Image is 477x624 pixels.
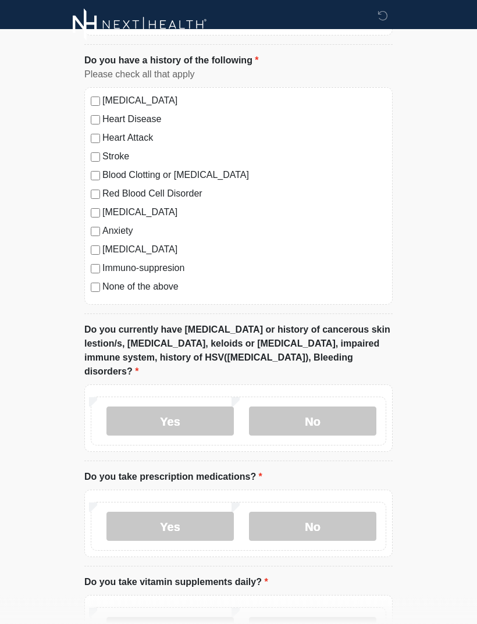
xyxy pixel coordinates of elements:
input: Blood Clotting or [MEDICAL_DATA] [91,172,100,181]
label: Yes [106,407,234,436]
label: No [249,407,376,436]
input: [MEDICAL_DATA] [91,209,100,218]
label: Heart Disease [102,113,386,127]
label: Immuno-suppresion [102,262,386,276]
label: Stroke [102,150,386,164]
input: Red Blood Cell Disorder [91,190,100,199]
input: Heart Attack [91,134,100,144]
input: Heart Disease [91,116,100,125]
input: Stroke [91,153,100,162]
label: [MEDICAL_DATA] [102,243,386,257]
div: Please check all that apply [84,68,393,82]
label: Do you take vitamin supplements daily? [84,576,268,590]
input: Anxiety [91,227,100,237]
label: Do you have a history of the following [84,54,259,68]
label: Do you take prescription medications? [84,470,262,484]
label: Yes [106,512,234,541]
label: Anxiety [102,224,386,238]
input: None of the above [91,283,100,293]
input: [MEDICAL_DATA] [91,246,100,255]
label: Blood Clotting or [MEDICAL_DATA] [102,169,386,183]
input: Immuno-suppresion [91,265,100,274]
label: None of the above [102,280,386,294]
label: No [249,512,376,541]
label: [MEDICAL_DATA] [102,94,386,108]
label: [MEDICAL_DATA] [102,206,386,220]
label: Do you currently have [MEDICAL_DATA] or history of cancerous skin lestion/s, [MEDICAL_DATA], kelo... [84,323,393,379]
label: Heart Attack [102,131,386,145]
img: Next-Health Logo [73,9,207,41]
input: [MEDICAL_DATA] [91,97,100,106]
label: Red Blood Cell Disorder [102,187,386,201]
